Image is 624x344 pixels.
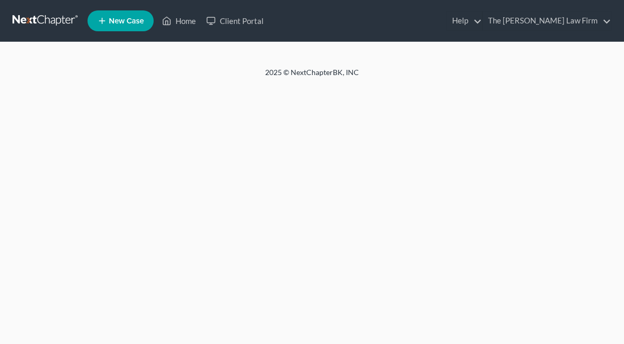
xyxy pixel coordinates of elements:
a: Home [157,11,201,30]
div: 2025 © NextChapterBK, INC [62,67,562,86]
a: Help [447,11,482,30]
a: Client Portal [201,11,269,30]
a: The [PERSON_NAME] Law Firm [483,11,611,30]
new-legal-case-button: New Case [88,10,154,31]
